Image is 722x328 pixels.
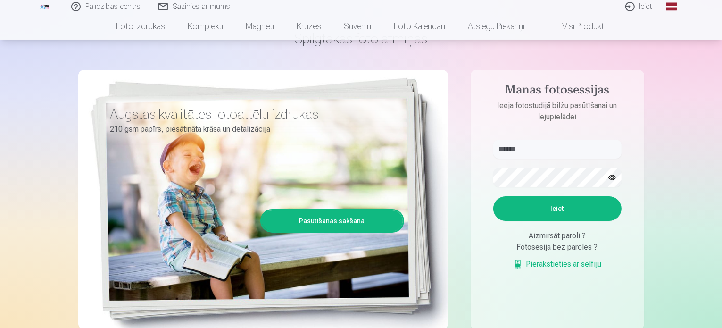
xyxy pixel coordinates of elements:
a: Suvenīri [333,13,383,40]
p: 210 gsm papīrs, piesātināta krāsa un detalizācija [110,123,397,136]
button: Ieiet [493,196,622,221]
img: /fa1 [40,4,50,9]
a: Foto kalendāri [383,13,457,40]
a: Pasūtīšanas sākšana [262,210,403,231]
h3: Augstas kvalitātes fotoattēlu izdrukas [110,106,397,123]
p: Ieeja fotostudijā bilžu pasūtīšanai un lejupielādei [484,100,631,123]
div: Fotosesija bez paroles ? [493,242,622,253]
a: Komplekti [177,13,235,40]
a: Krūzes [286,13,333,40]
a: Pierakstieties ar selfiju [513,259,602,270]
h4: Manas fotosessijas [484,83,631,100]
div: Aizmirsāt paroli ? [493,230,622,242]
a: Visi produkti [536,13,617,40]
a: Magnēti [235,13,286,40]
a: Foto izdrukas [105,13,177,40]
a: Atslēgu piekariņi [457,13,536,40]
